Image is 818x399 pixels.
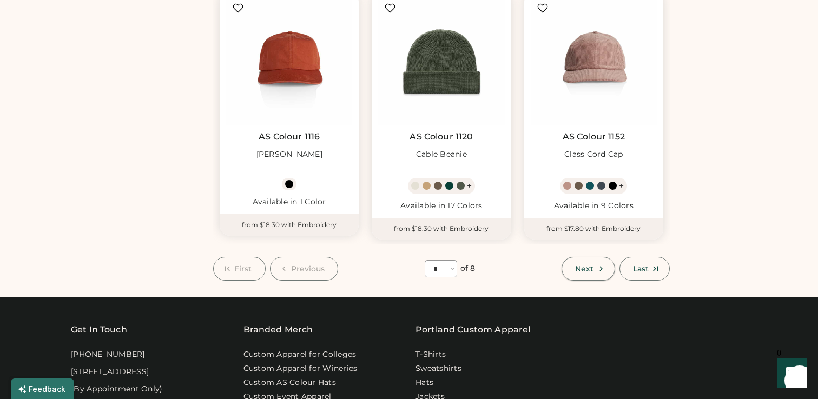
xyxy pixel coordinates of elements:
div: Available in 17 Colors [378,201,504,211]
div: from $18.30 with Embroidery [372,218,511,240]
div: [STREET_ADDRESS] [71,367,149,377]
a: Custom Apparel for Wineries [243,363,358,374]
div: Class Cord Cap [564,149,623,160]
a: AS Colour 1120 [410,131,473,142]
button: First [213,257,266,281]
div: (By Appointment Only) [71,384,162,395]
div: Branded Merch [243,323,313,336]
div: + [619,180,624,192]
a: Hats [415,377,433,388]
span: Last [633,265,649,272]
div: from $17.80 with Embroidery [524,218,663,240]
div: from $18.30 with Embroidery [220,214,359,236]
div: [PHONE_NUMBER] [71,349,145,360]
a: Portland Custom Apparel [415,323,530,336]
div: Cable Beanie [416,149,467,160]
button: Last [619,257,670,281]
button: Previous [270,257,339,281]
div: + [467,180,472,192]
span: First [234,265,252,272]
span: Next [575,265,593,272]
div: Available in 9 Colors [531,201,657,211]
button: Next [562,257,615,281]
iframe: Front Chat [767,350,813,397]
div: of 8 [460,263,475,274]
div: Available in 1 Color [226,197,352,208]
a: Custom AS Colour Hats [243,377,336,388]
a: AS Colour 1152 [563,131,625,142]
a: T-Shirts [415,349,446,360]
a: Custom Apparel for Colleges [243,349,357,360]
a: Sweatshirts [415,363,461,374]
div: [PERSON_NAME] [256,149,322,160]
a: AS Colour 1116 [259,131,320,142]
div: Get In Touch [71,323,127,336]
span: Previous [291,265,325,272]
